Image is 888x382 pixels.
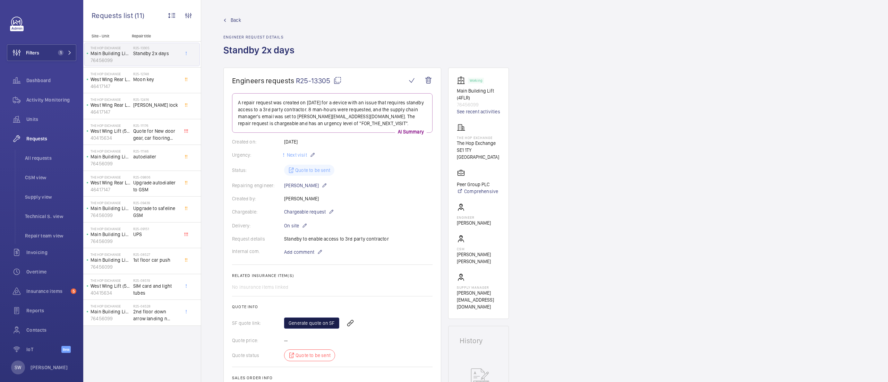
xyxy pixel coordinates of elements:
[457,147,500,160] p: SE1 1TY [GEOGRAPHIC_DATA]
[133,283,179,296] span: SIM card and light tubes
[457,140,500,147] p: The Hop Exchange
[133,128,179,141] span: Quote for New door gear, car flooring and shaft clean down.
[133,308,179,322] span: 2nd floor down arrow landing n push
[457,215,491,219] p: Engineer
[284,208,326,215] span: Chargeable request
[91,46,130,50] p: The Hop Exchange
[25,213,76,220] span: Technical S. view
[133,257,179,263] span: 1st floor car push
[457,101,500,108] p: 76456099
[457,251,500,265] p: [PERSON_NAME] [PERSON_NAME]
[91,83,130,90] p: 46417147
[91,128,130,134] p: West Wing Lift (5FL)
[91,231,130,238] p: Main Building Lift (4FLR)
[91,149,130,153] p: The Hop Exchange
[91,179,130,186] p: West Wing Rear Lift (3FLR) GOODS LIFT
[284,181,327,190] p: [PERSON_NAME]
[15,364,21,371] p: SW
[91,252,130,257] p: The Hop Exchange
[91,227,130,231] p: The Hop Exchange
[91,102,130,108] p: West Wing Rear Lift (3FLR) GOODS LIFT
[457,87,500,101] p: Main Building Lift (4FLR)
[223,44,299,68] h1: Standby 2x days
[25,174,76,181] span: CSM view
[26,268,76,275] span: Overtime
[285,152,307,158] span: Next visit
[132,34,178,38] p: Repair title
[223,35,299,40] h2: Engineer request details
[25,155,76,162] span: All requests
[133,50,179,57] span: Standby 2x days
[25,232,76,239] span: Repair team view
[25,193,76,200] span: Supply view
[133,205,179,219] span: Upgrade to safeline GSM
[232,304,433,309] h2: Quote info
[91,72,130,76] p: The Hop Exchange
[133,72,179,76] h2: R25-12748
[296,76,342,85] span: R25-13305
[91,50,130,57] p: Main Building Lift (4FLR)
[284,318,339,329] a: Generate quote on SF
[133,304,179,308] h2: R25-04528
[83,34,129,38] p: Site - Unit
[58,50,63,55] span: 1
[457,76,468,85] img: elevator.svg
[133,76,179,83] span: Moon key
[395,128,427,135] p: AI Summary
[133,231,179,238] span: UPS
[7,44,76,61] button: Filters1
[133,252,179,257] h2: R25-08527
[133,201,179,205] h2: R25-09439
[26,116,76,123] span: Units
[232,375,433,380] h2: Sales order info
[457,181,498,188] p: Peer Group PLC
[133,278,179,283] h2: R25-08519
[470,79,482,82] p: Working
[91,263,130,270] p: 76456099
[26,346,61,353] span: IoT
[457,289,500,310] p: [PERSON_NAME][EMAIL_ADDRESS][DOMAIN_NAME]
[31,364,68,371] p: [PERSON_NAME]
[284,249,314,255] span: Add comment
[91,278,130,283] p: The Hop Exchange
[91,315,130,322] p: 76456099
[133,149,179,153] h2: R25-11146
[91,160,130,167] p: 76456099
[61,346,71,353] span: Beta
[232,273,433,278] h2: Related insurance item(s)
[26,288,68,295] span: Insurance items
[26,77,76,84] span: Dashboard
[133,153,179,160] span: autodialler
[91,205,130,212] p: Main Building Lift (4FLR)
[91,257,130,263] p: Main Building Lift (4FLR)
[457,136,500,140] p: The Hop Exchange
[91,201,130,205] p: The Hop Exchange
[91,283,130,289] p: West Wing Lift (5FL)
[91,212,130,219] p: 76456099
[91,108,130,115] p: 46417147
[133,179,179,193] span: Upgrade autodialler to GSM
[92,11,135,20] span: Requests list
[91,97,130,102] p: The Hop Exchange
[91,153,130,160] p: Main Building Lift (4FLR)
[91,308,130,315] p: Main Building Lift (4FLR)
[133,123,179,128] h2: R25-11176
[91,175,130,179] p: The Hop Exchange
[91,57,130,64] p: 76456099
[457,285,500,289] p: Supply manager
[231,17,241,24] span: Back
[26,96,76,103] span: Activity Monitoring
[91,76,130,83] p: West Wing Rear Lift (3FLR) GOODS LIFT
[26,327,76,333] span: Contacts
[91,186,130,193] p: 46417147
[91,304,130,308] p: The Hop Exchange
[133,227,179,231] h2: R25-09151
[133,46,179,50] h2: R25-13305
[26,135,76,142] span: Requests
[91,289,130,296] p: 40415634
[457,247,500,251] p: CSM
[133,97,179,102] h2: R25-12416
[457,219,491,226] p: [PERSON_NAME]
[232,76,294,85] span: Engineers requests
[457,188,498,195] a: Comprehensive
